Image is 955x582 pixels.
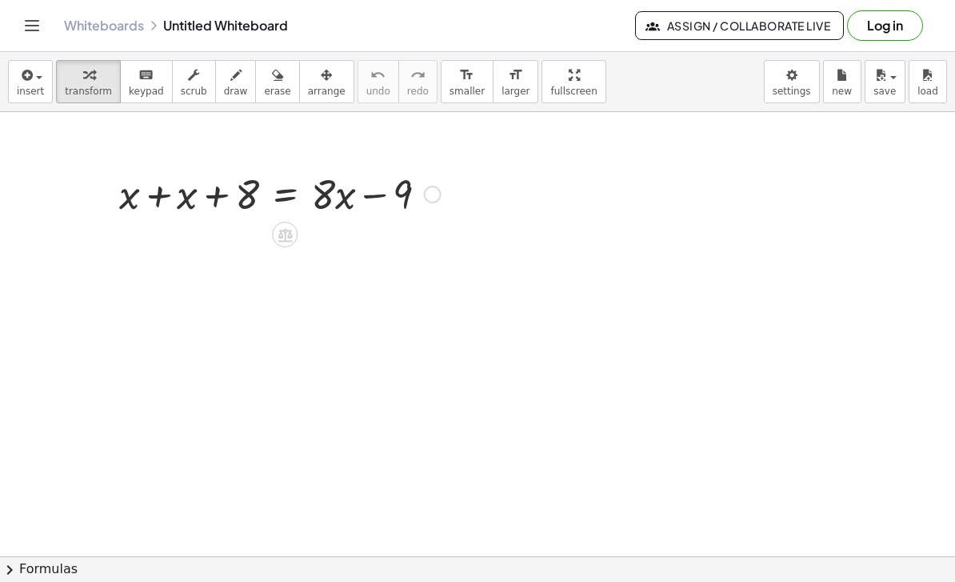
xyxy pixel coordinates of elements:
button: Toggle navigation [19,13,45,38]
button: erase [255,60,299,103]
button: scrub [172,60,216,103]
button: Assign / Collaborate Live [635,11,844,40]
button: undoundo [358,60,399,103]
i: undo [370,66,386,85]
span: arrange [308,86,346,97]
button: Log in [847,10,923,41]
button: keyboardkeypad [120,60,173,103]
span: erase [264,86,290,97]
i: format_size [459,66,474,85]
i: format_size [508,66,523,85]
button: format_sizesmaller [441,60,493,103]
button: draw [215,60,257,103]
i: keyboard [138,66,154,85]
span: larger [501,86,529,97]
button: insert [8,60,53,103]
span: draw [224,86,248,97]
span: transform [65,86,112,97]
button: fullscreen [541,60,605,103]
span: keypad [129,86,164,97]
span: smaller [450,86,485,97]
button: arrange [299,60,354,103]
span: insert [17,86,44,97]
button: format_sizelarger [493,60,538,103]
button: redoredo [398,60,438,103]
span: scrub [181,86,207,97]
div: Apply the same math to both sides of the equation [272,222,298,247]
span: redo [407,86,429,97]
i: redo [410,66,426,85]
span: fullscreen [550,86,597,97]
span: undo [366,86,390,97]
button: transform [56,60,121,103]
a: Whiteboards [64,18,144,34]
